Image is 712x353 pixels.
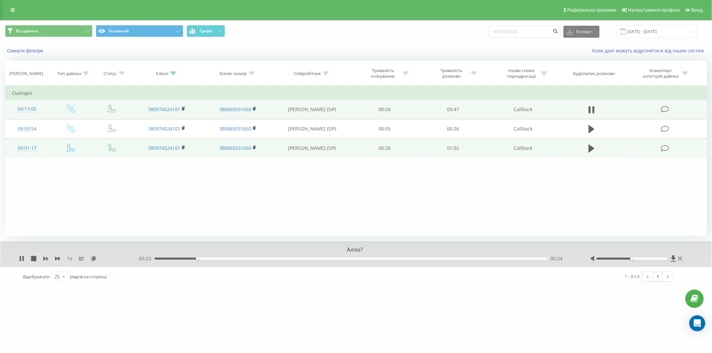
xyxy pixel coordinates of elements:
[274,138,350,158] td: [PERSON_NAME] (SIP)
[219,145,251,151] a: 380665031650
[563,26,600,38] button: Експорт
[54,273,60,280] div: 25
[294,71,321,76] div: Співробітник
[487,119,558,138] td: Callback
[187,25,225,37] button: Графік
[12,142,42,155] div: 09:01:17
[5,86,707,100] td: Сьогодні
[16,28,38,34] span: Всі дзвінки
[96,25,183,37] button: Основний
[12,122,42,135] div: 09:03:54
[85,246,618,254] div: Алло?
[434,68,469,79] div: Тривалість розмови
[274,119,350,138] td: [PERSON_NAME] (SIP)
[148,106,180,112] a: 380974524101
[691,7,703,13] span: Вихід
[200,29,213,33] span: Графік
[219,106,251,112] a: 380665031650
[219,125,251,132] a: 380665031650
[350,138,419,158] td: 00:28
[138,255,155,262] span: - 03:23
[365,68,401,79] div: Тривалість очікування
[70,274,106,280] span: рядків на сторінці
[504,68,539,79] div: Назва схеми переадресації
[5,48,46,54] button: Скинути фільтри
[419,119,487,138] td: 00:26
[57,71,81,76] div: Тип дзвінка
[625,273,640,280] div: 1 - 3 з 3
[573,71,615,76] div: Аудіозапис розмови
[196,257,199,260] div: Accessibility label
[689,315,705,331] div: Open Intercom Messenger
[487,138,558,158] td: Callback
[487,100,558,119] td: Callback
[350,100,419,119] td: 00:04
[104,71,117,76] div: Статус
[274,100,350,119] td: [PERSON_NAME] (SIP)
[67,255,72,262] span: 1 x
[641,68,680,79] div: Коментар/категорія дзвінка
[567,7,617,13] span: Реферальна програма
[12,103,42,116] div: 09:17:00
[592,47,707,54] a: Коли дані можуть відрізнятися вiд інших систем
[631,257,633,260] div: Accessibility label
[5,25,92,37] button: Всі дзвінки
[653,272,663,281] a: 1
[350,119,419,138] td: 00:05
[419,138,487,158] td: 01:02
[23,274,50,280] span: Відображати
[156,71,169,76] div: Клієнт
[148,145,180,151] a: 380974524101
[550,255,562,262] span: 00:24
[419,100,487,119] td: 03:47
[148,125,180,132] a: 380974524101
[220,71,247,76] div: Бізнес номер
[9,71,43,76] div: [PERSON_NAME]
[489,26,560,38] input: Пошук за номером
[628,7,680,13] span: Налаштування профілю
